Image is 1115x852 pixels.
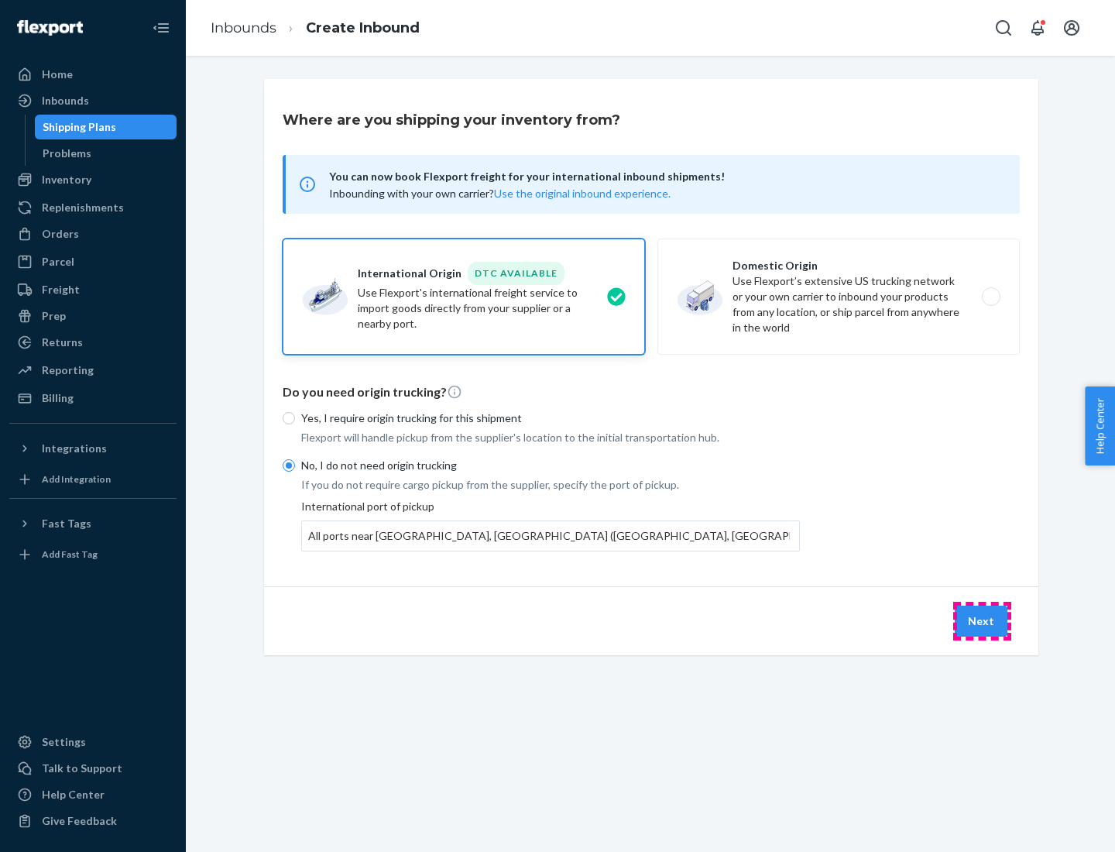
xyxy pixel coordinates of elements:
[1056,12,1087,43] button: Open account menu
[9,195,177,220] a: Replenishments
[9,511,177,536] button: Fast Tags
[42,308,66,324] div: Prep
[1085,386,1115,466] button: Help Center
[42,734,86,750] div: Settings
[9,756,177,781] a: Talk to Support
[42,93,89,108] div: Inbounds
[9,304,177,328] a: Prep
[42,548,98,561] div: Add Fast Tag
[42,335,83,350] div: Returns
[42,254,74,270] div: Parcel
[9,730,177,754] a: Settings
[43,146,91,161] div: Problems
[42,516,91,531] div: Fast Tags
[42,282,80,297] div: Freight
[329,187,671,200] span: Inbounding with your own carrier?
[955,606,1007,637] button: Next
[198,5,432,51] ol: breadcrumbs
[301,411,800,426] p: Yes, I require origin trucking for this shipment
[988,12,1019,43] button: Open Search Box
[9,386,177,411] a: Billing
[9,782,177,807] a: Help Center
[17,20,83,36] img: Flexport logo
[42,441,107,456] div: Integrations
[494,186,671,201] button: Use the original inbound experience.
[42,200,124,215] div: Replenishments
[283,459,295,472] input: No, I do not need origin trucking
[9,809,177,833] button: Give Feedback
[42,761,122,776] div: Talk to Support
[42,362,94,378] div: Reporting
[301,430,800,445] p: Flexport will handle pickup from the supplier's location to the initial transportation hub.
[9,167,177,192] a: Inventory
[9,467,177,492] a: Add Integration
[306,19,420,36] a: Create Inbound
[43,119,116,135] div: Shipping Plans
[42,67,73,82] div: Home
[42,390,74,406] div: Billing
[9,436,177,461] button: Integrations
[9,249,177,274] a: Parcel
[146,12,177,43] button: Close Navigation
[211,19,276,36] a: Inbounds
[9,222,177,246] a: Orders
[9,88,177,113] a: Inbounds
[283,412,295,424] input: Yes, I require origin trucking for this shipment
[9,542,177,567] a: Add Fast Tag
[42,172,91,187] div: Inventory
[42,787,105,802] div: Help Center
[35,115,177,139] a: Shipping Plans
[301,458,800,473] p: No, I do not need origin trucking
[1022,12,1053,43] button: Open notifications
[9,277,177,302] a: Freight
[301,499,800,551] div: International port of pickup
[9,358,177,383] a: Reporting
[35,141,177,166] a: Problems
[301,477,800,493] p: If you do not require cargo pickup from the supplier, specify the port of pickup.
[9,330,177,355] a: Returns
[283,383,1020,401] p: Do you need origin trucking?
[283,110,620,130] h3: Where are you shipping your inventory from?
[42,813,117,829] div: Give Feedback
[42,472,111,486] div: Add Integration
[9,62,177,87] a: Home
[42,226,79,242] div: Orders
[329,167,1001,186] span: You can now book Flexport freight for your international inbound shipments!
